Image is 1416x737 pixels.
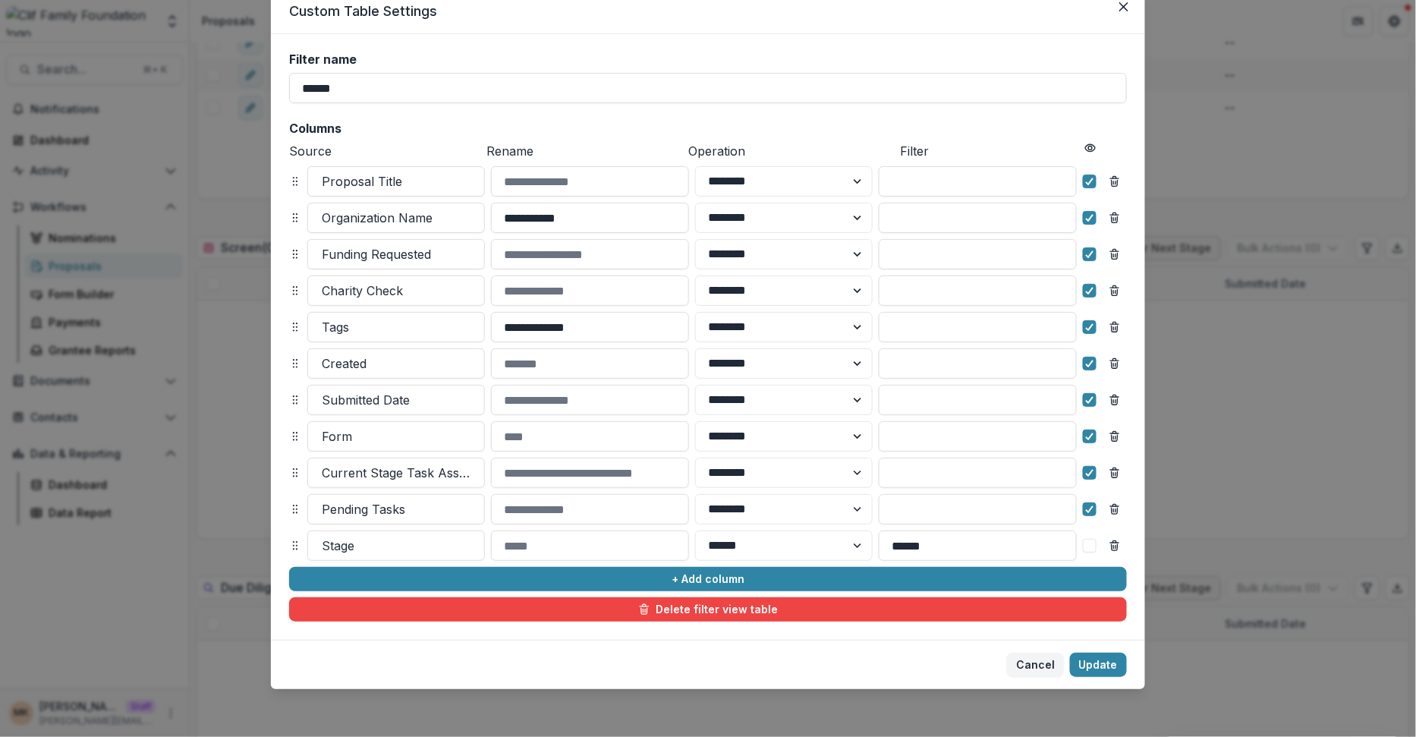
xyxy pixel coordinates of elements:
button: Remove column [1103,497,1127,521]
button: Remove column [1103,206,1127,230]
button: Remove column [1103,242,1127,266]
p: Operation [689,142,895,160]
button: Remove column [1103,315,1127,339]
p: Rename [486,142,682,160]
button: Remove column [1103,388,1127,412]
button: Remove column [1103,534,1127,558]
button: Remove column [1103,169,1127,194]
button: Cancel [1007,653,1064,677]
button: Remove column [1103,279,1127,303]
button: Remove column [1103,351,1127,376]
button: + Add column [289,567,1127,591]
label: Filter name [289,52,1118,67]
p: Source [289,142,480,160]
button: Delete filter view table [289,597,1127,622]
h2: Columns [289,121,1127,136]
button: Remove column [1103,461,1127,485]
p: Filter [901,142,1078,160]
button: Remove column [1103,424,1127,449]
button: Update [1070,653,1127,677]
